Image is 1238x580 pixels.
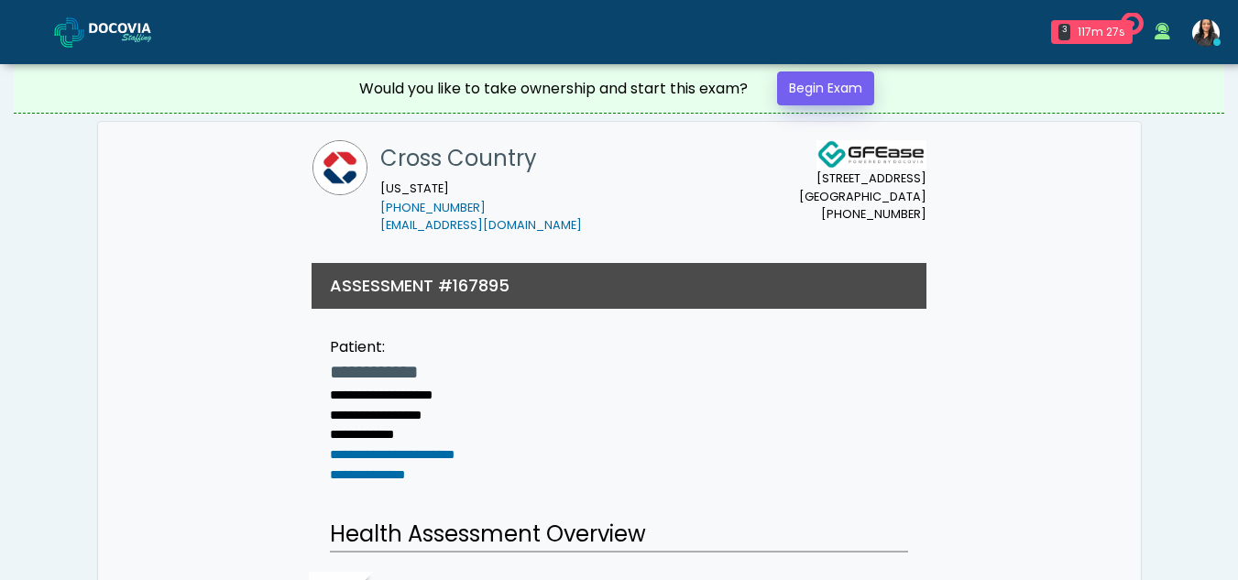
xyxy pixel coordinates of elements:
[1040,13,1144,51] a: 3 117m 27s
[330,274,509,297] h3: ASSESSMENT #167895
[330,336,520,358] div: Patient:
[380,140,582,177] h1: Cross Country
[15,7,70,62] button: Open LiveChat chat widget
[799,170,926,223] small: [STREET_ADDRESS] [GEOGRAPHIC_DATA] [PHONE_NUMBER]
[816,140,926,170] img: Docovia Staffing Logo
[330,518,908,553] h2: Health Assessment Overview
[312,140,367,195] img: Cross Country
[359,78,748,100] div: Would you like to take ownership and start this exam?
[1192,19,1220,47] img: Viral Patel
[54,17,84,48] img: Docovia
[89,23,181,41] img: Docovia
[54,2,181,61] a: Docovia
[380,181,582,234] small: [US_STATE]
[1078,24,1125,40] div: 117m 27s
[380,200,486,215] a: [PHONE_NUMBER]
[1058,24,1070,40] div: 3
[380,217,582,233] a: [EMAIL_ADDRESS][DOMAIN_NAME]
[777,71,874,105] a: Begin Exam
